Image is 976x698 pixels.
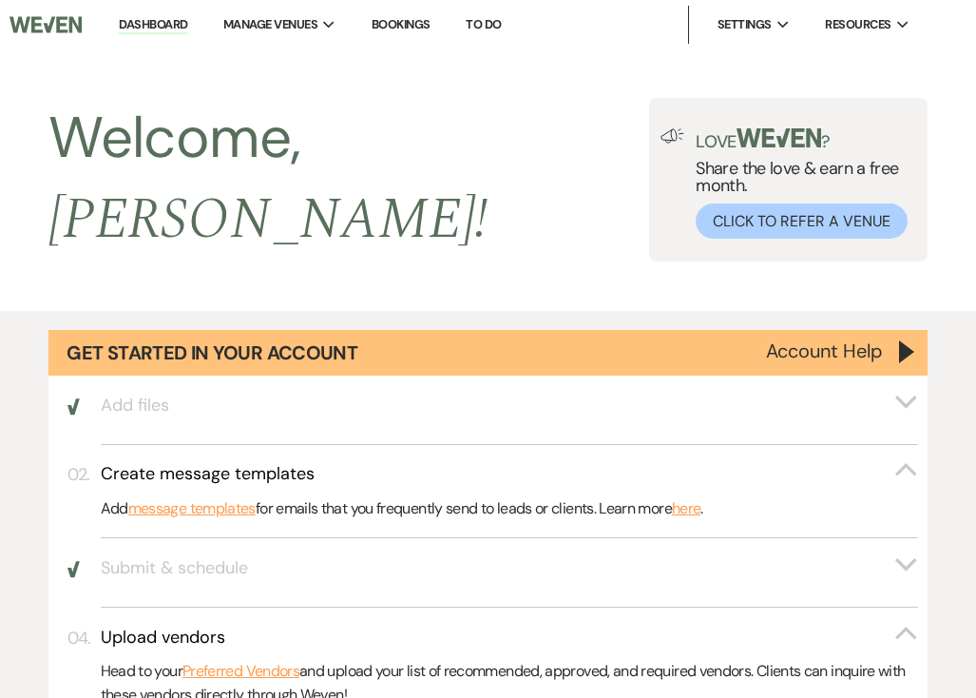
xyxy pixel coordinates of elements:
[128,496,256,521] a: message templates
[684,128,915,239] div: Share the love & earn a free month.
[182,659,299,684] a: Preferred Vendors
[718,15,772,34] span: Settings
[737,128,821,147] img: weven-logo-green.svg
[672,496,700,521] a: here
[696,128,915,150] p: Love ?
[223,15,317,34] span: Manage Venues
[101,556,248,580] h3: Submit & schedule
[696,204,908,239] button: Click to Refer a Venue
[101,626,919,650] button: Upload vendors
[101,394,919,417] button: Add files
[101,462,919,486] button: Create message templates
[660,128,684,144] img: loud-speaker-illustration.svg
[466,16,501,32] a: To Do
[10,5,82,45] img: Weven Logo
[101,556,919,580] button: Submit & schedule
[48,98,649,260] h2: Welcome,
[825,15,890,34] span: Resources
[101,394,169,417] h3: Add files
[48,176,488,263] span: [PERSON_NAME] !
[101,462,315,486] h3: Create message templates
[101,626,225,650] h3: Upload vendors
[766,341,883,360] button: Account Help
[119,16,187,34] a: Dashboard
[67,339,357,366] h1: Get Started in Your Account
[372,16,431,32] a: Bookings
[101,496,919,521] p: Add for emails that you frequently send to leads or clients. Learn more .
